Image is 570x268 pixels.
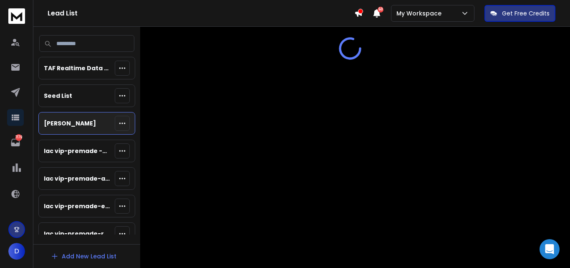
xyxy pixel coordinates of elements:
p: lac vip-premade -wealth preservation [44,147,111,155]
h1: Lead List [48,8,354,18]
p: lac vip-premade-estate planning [44,202,111,210]
p: lac vip-premade-real estate planning [44,230,111,238]
p: [PERSON_NAME] [44,119,96,128]
p: 7179 [15,134,22,141]
a: 7179 [7,134,24,151]
p: Get Free Credits [502,9,550,18]
button: Get Free Credits [484,5,555,22]
button: D [8,243,25,260]
button: Add New Lead List [44,248,123,265]
p: TAF Realtime Data Stream [44,64,111,72]
img: logo [8,8,25,24]
div: Open Intercom Messenger [540,239,560,259]
p: My Workspace [396,9,445,18]
span: 50 [378,7,383,13]
p: lac vip-premade-asset protection [44,174,111,183]
p: Seed List [44,92,72,100]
